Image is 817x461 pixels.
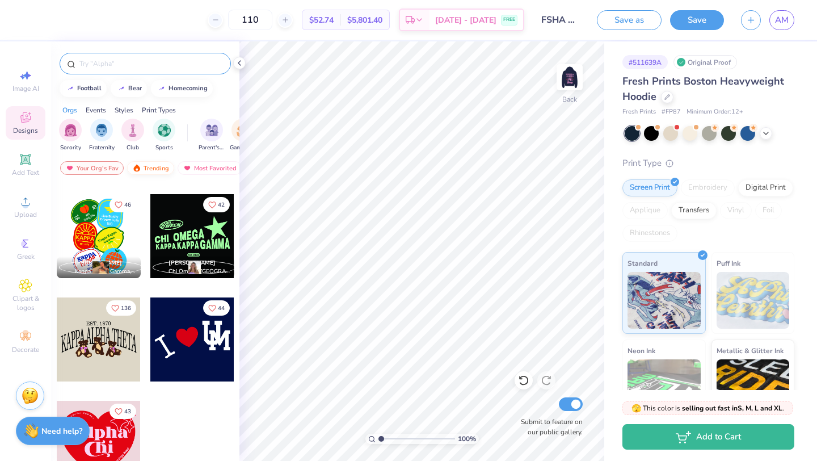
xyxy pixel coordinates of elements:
img: trend_line.gif [117,85,126,92]
span: Chi Omega, [GEOGRAPHIC_DATA][US_STATE] [169,267,230,276]
img: most_fav.gif [183,164,192,172]
span: AM [775,14,789,27]
div: filter for Sorority [59,119,82,152]
span: Parent's Weekend [199,144,225,152]
span: This color is . [631,403,784,413]
span: Neon Ink [628,345,655,357]
span: [DATE] - [DATE] [435,14,496,26]
div: Applique [622,202,668,219]
img: trend_line.gif [66,85,75,92]
button: filter button [230,119,256,152]
span: 46 [124,202,131,208]
div: Most Favorited [178,161,242,175]
button: filter button [199,119,225,152]
img: Club Image [127,124,139,137]
span: 100 % [458,434,476,444]
button: Like [106,300,136,316]
button: filter button [89,119,115,152]
input: Try "Alpha" [78,58,224,69]
button: filter button [153,119,175,152]
img: Sports Image [158,124,171,137]
button: Like [110,197,136,212]
span: $5,801.40 [347,14,382,26]
button: Like [203,197,230,212]
img: trend_line.gif [157,85,166,92]
div: Trending [127,161,174,175]
div: Orgs [62,105,77,115]
img: Back [558,66,581,89]
img: Parent's Weekend Image [205,124,218,137]
div: Your Org's Fav [60,161,124,175]
div: Embroidery [681,179,735,196]
span: [PERSON_NAME] [169,259,216,267]
strong: Need help? [41,426,82,437]
span: Sorority [60,144,81,152]
img: Fraternity Image [95,124,108,137]
button: football [60,80,107,97]
div: Digital Print [738,179,793,196]
button: Save [670,10,724,30]
button: filter button [59,119,82,152]
span: Add Text [12,168,39,177]
span: Kappa Kappa Gamma, [GEOGRAPHIC_DATA] [75,267,136,276]
a: AM [769,10,794,30]
label: Submit to feature on our public gallery. [515,417,583,437]
img: Sorority Image [64,124,77,137]
img: trending.gif [132,164,141,172]
div: filter for Sports [153,119,175,152]
div: Events [86,105,106,115]
img: most_fav.gif [65,164,74,172]
div: Print Type [622,157,794,170]
div: bear [128,85,142,91]
div: Transfers [671,202,717,219]
div: homecoming [169,85,208,91]
span: $52.74 [309,14,334,26]
button: filter button [121,119,144,152]
img: Puff Ink [717,272,790,329]
span: [PERSON_NAME] [75,259,122,267]
span: 44 [218,305,225,311]
div: Original Proof [673,55,737,69]
div: Styles [115,105,133,115]
span: Greek [17,252,35,261]
div: Print Types [142,105,176,115]
div: filter for Parent's Weekend [199,119,225,152]
img: Metallic & Glitter Ink [717,359,790,416]
span: Clipart & logos [6,294,45,312]
span: Fraternity [89,144,115,152]
span: 42 [218,202,225,208]
button: homecoming [151,80,213,97]
div: Back [562,94,577,104]
span: Game Day [230,144,256,152]
span: # FP87 [662,107,681,117]
button: Like [110,404,136,419]
span: Standard [628,257,658,269]
strong: selling out fast in S, M, L and XL [682,404,782,413]
span: Upload [14,210,37,219]
div: Screen Print [622,179,677,196]
span: Minimum Order: 12 + [687,107,743,117]
div: filter for Club [121,119,144,152]
div: Foil [755,202,782,219]
img: Neon Ink [628,359,701,416]
span: Metallic & Glitter Ink [717,345,784,357]
input: – – [228,10,272,30]
span: FREE [503,16,515,24]
span: Designs [13,126,38,135]
div: Vinyl [720,202,752,219]
button: Save as [597,10,662,30]
div: # 511639A [622,55,668,69]
span: 136 [121,305,131,311]
button: bear [111,80,147,97]
img: Game Day Image [237,124,250,137]
div: filter for Fraternity [89,119,115,152]
span: 🫣 [631,403,641,414]
img: Standard [628,272,701,329]
span: Puff Ink [717,257,740,269]
input: Untitled Design [533,9,588,31]
div: Rhinestones [622,225,677,242]
span: Sports [155,144,173,152]
div: filter for Game Day [230,119,256,152]
span: Image AI [12,84,39,93]
div: football [77,85,102,91]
